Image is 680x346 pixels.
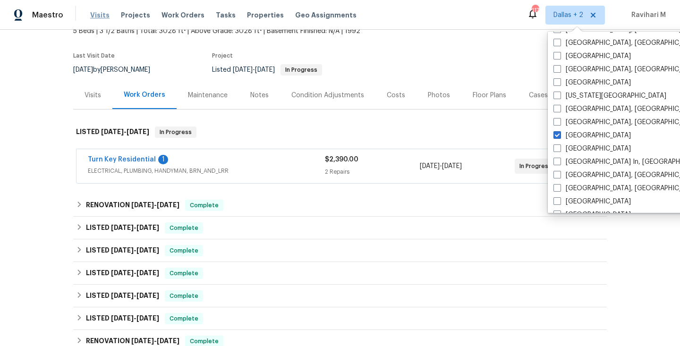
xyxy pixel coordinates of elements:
[166,314,202,323] span: Complete
[325,156,358,163] span: $2,390.00
[157,202,179,208] span: [DATE]
[212,53,233,59] span: Project
[111,270,159,276] span: -
[233,67,275,73] span: -
[136,224,159,231] span: [DATE]
[136,270,159,276] span: [DATE]
[136,247,159,253] span: [DATE]
[111,315,159,321] span: -
[86,313,159,324] h6: LISTED
[553,10,583,20] span: Dallas + 2
[166,223,202,233] span: Complete
[628,10,666,20] span: Ravihari M
[76,127,149,138] h6: LISTED
[186,201,222,210] span: Complete
[387,91,405,100] div: Costs
[111,315,134,321] span: [DATE]
[73,64,161,76] div: by [PERSON_NAME]
[233,67,253,73] span: [DATE]
[428,91,450,100] div: Photos
[216,12,236,18] span: Tasks
[73,217,607,239] div: LISTED [DATE]-[DATE]Complete
[529,91,548,100] div: Cases
[131,338,179,344] span: -
[73,26,416,36] span: 5 Beds | 3 1/2 Baths | Total: 3028 ft² | Above Grade: 3028 ft² | Basement Finished: N/A | 1992
[111,247,134,253] span: [DATE]
[442,163,462,169] span: [DATE]
[166,246,202,255] span: Complete
[73,307,607,330] div: LISTED [DATE]-[DATE]Complete
[553,51,631,61] label: [GEOGRAPHIC_DATA]
[124,90,165,100] div: Work Orders
[88,156,156,163] a: Turn Key Residential
[86,268,159,279] h6: LISTED
[73,194,607,217] div: RENOVATION [DATE]-[DATE]Complete
[127,128,149,135] span: [DATE]
[158,155,168,164] div: 1
[121,10,150,20] span: Projects
[519,161,555,171] span: In Progress
[90,10,110,20] span: Visits
[157,338,179,344] span: [DATE]
[295,10,357,20] span: Geo Assignments
[188,91,228,100] div: Maintenance
[553,91,666,101] label: [US_STATE][GEOGRAPHIC_DATA]
[553,131,631,140] label: [GEOGRAPHIC_DATA]
[73,117,607,147] div: LISTED [DATE]-[DATE]In Progress
[247,10,284,20] span: Properties
[325,167,420,177] div: 2 Repairs
[131,202,179,208] span: -
[73,262,607,285] div: LISTED [DATE]-[DATE]Complete
[553,144,631,153] label: [GEOGRAPHIC_DATA]
[111,270,134,276] span: [DATE]
[156,127,195,137] span: In Progress
[73,285,607,307] div: LISTED [DATE]-[DATE]Complete
[111,292,134,299] span: [DATE]
[281,67,321,73] span: In Progress
[111,224,159,231] span: -
[111,292,159,299] span: -
[291,91,364,100] div: Condition Adjustments
[73,67,93,73] span: [DATE]
[420,161,462,171] span: -
[212,67,322,73] span: Listed
[420,163,440,169] span: [DATE]
[166,291,202,301] span: Complete
[88,166,325,176] span: ELECTRICAL, PLUMBING, HANDYMAN, BRN_AND_LRR
[131,202,154,208] span: [DATE]
[161,10,204,20] span: Work Orders
[86,222,159,234] h6: LISTED
[532,6,538,15] div: 117
[73,239,607,262] div: LISTED [DATE]-[DATE]Complete
[86,200,179,211] h6: RENOVATION
[186,337,222,346] span: Complete
[86,290,159,302] h6: LISTED
[136,315,159,321] span: [DATE]
[86,245,159,256] h6: LISTED
[101,128,149,135] span: -
[85,91,101,100] div: Visits
[166,269,202,278] span: Complete
[111,247,159,253] span: -
[136,292,159,299] span: [DATE]
[553,78,631,87] label: [GEOGRAPHIC_DATA]
[250,91,269,100] div: Notes
[553,197,631,206] label: [GEOGRAPHIC_DATA]
[473,91,506,100] div: Floor Plans
[553,210,631,219] label: [GEOGRAPHIC_DATA]
[101,128,124,135] span: [DATE]
[131,338,154,344] span: [DATE]
[32,10,63,20] span: Maestro
[255,67,275,73] span: [DATE]
[111,224,134,231] span: [DATE]
[73,53,115,59] span: Last Visit Date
